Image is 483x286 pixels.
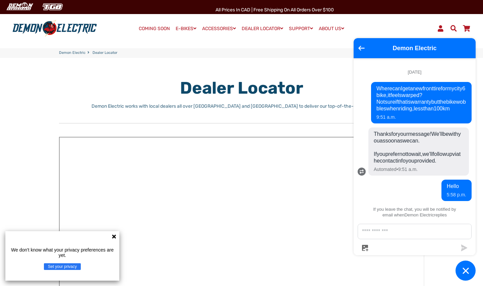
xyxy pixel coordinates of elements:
span: All Prices in CAD | Free shipping on all orders over $100 [216,7,334,13]
a: COMING SOON [136,24,172,33]
inbox-online-store-chat: Shopify online store chat [352,38,478,281]
a: ABOUT US [316,24,347,33]
a: DEALER LOCATOR [239,24,286,33]
img: TGB Canada [39,1,66,12]
div: Demon Electric works with local dealers all over [GEOGRAPHIC_DATA] and [GEOGRAPHIC_DATA] to deliv... [59,103,424,110]
button: Set your privacy [44,263,81,270]
a: ACCESSORIES [200,24,238,33]
a: E-BIKES [173,24,199,33]
h1: Dealer Locator [59,78,424,98]
span: Dealer Locator [93,50,117,56]
p: We don't know what your privacy preferences are yet. [8,247,117,258]
img: Demon Electric logo [10,20,99,37]
img: Demon Electric [3,1,36,12]
a: Demon Electric [59,50,85,56]
a: SUPPORT [287,24,315,33]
